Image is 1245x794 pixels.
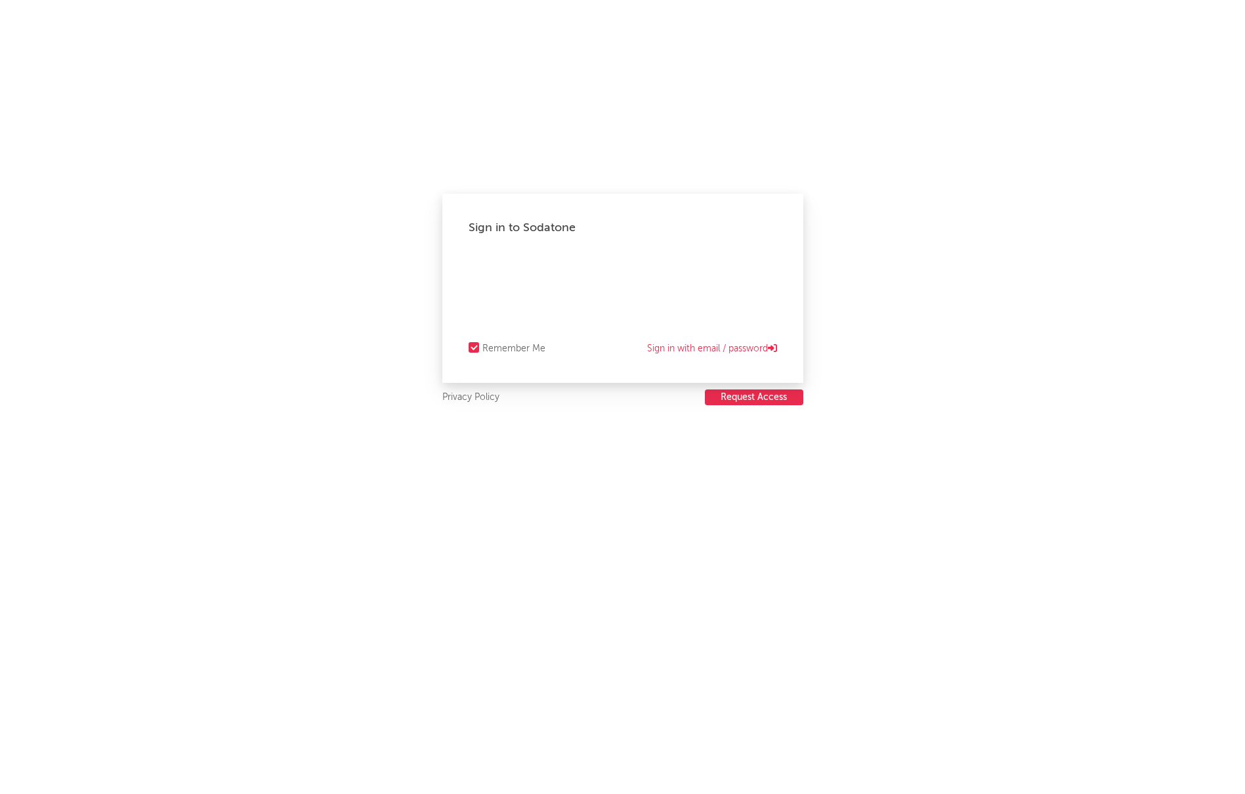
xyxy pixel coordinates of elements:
a: Privacy Policy [442,389,499,406]
button: Request Access [705,389,803,405]
a: Sign in with email / password [647,341,777,357]
div: Remember Me [482,341,545,357]
a: Request Access [705,389,803,406]
div: Sign in to Sodatone [469,220,777,236]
